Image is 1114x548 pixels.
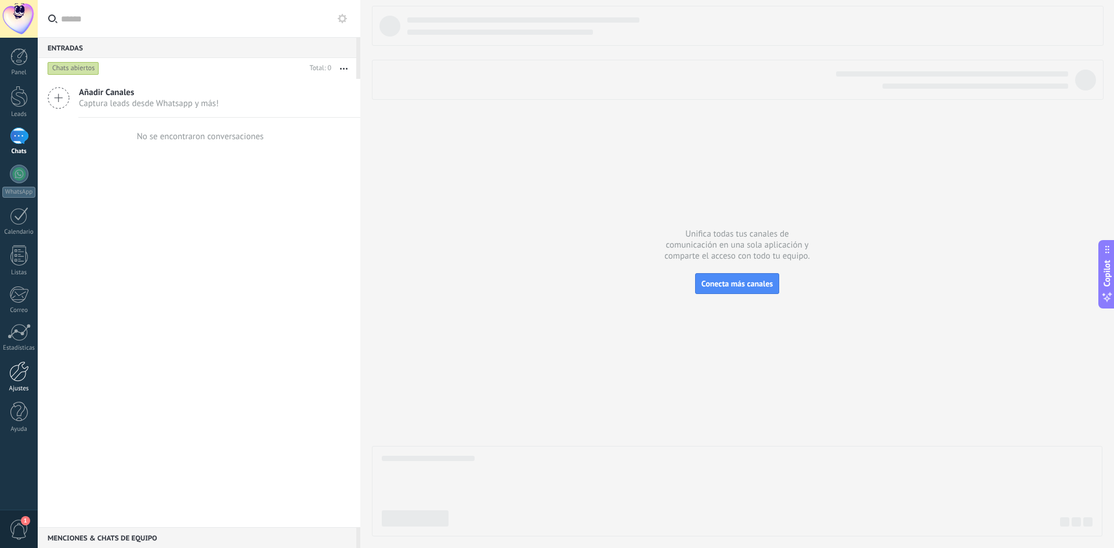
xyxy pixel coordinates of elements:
div: Chats abiertos [48,61,99,75]
div: Menciones & Chats de equipo [38,527,356,548]
div: Panel [2,69,36,77]
span: Conecta más canales [701,278,773,289]
div: Leads [2,111,36,118]
div: No se encontraron conversaciones [137,131,264,142]
div: Estadísticas [2,344,36,352]
span: Añadir Canales [79,87,219,98]
div: Correo [2,307,36,314]
div: Ayuda [2,426,36,433]
button: Conecta más canales [695,273,779,294]
button: Más [331,58,356,79]
div: Calendario [2,228,36,236]
div: Listas [2,269,36,277]
div: Total: 0 [305,63,331,74]
span: 1 [21,516,30,525]
div: Chats [2,148,36,155]
div: WhatsApp [2,187,35,198]
div: Ajustes [2,385,36,393]
span: Copilot [1101,260,1113,286]
span: Captura leads desde Whatsapp y más! [79,98,219,109]
div: Entradas [38,37,356,58]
